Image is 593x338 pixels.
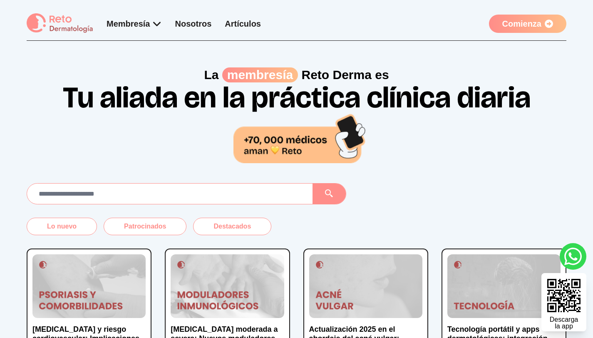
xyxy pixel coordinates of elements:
[104,218,186,235] button: Patrocinados
[30,82,563,163] h1: Tu aliada en la práctica clínica diaria
[171,254,284,318] img: Dermatitis atópica moderada a severa: Nuevos moduladores inmunológicos en fase clínica
[32,254,146,318] img: Psoriasis y riesgo cardiovascular: Implicaciones clínicas según las guías actualizadas de la AAD ...
[447,254,561,318] img: Tecnología portátil y apps dermatológicas: integración clínica y perspectivas 2025
[225,19,261,28] a: Artículos
[107,18,162,30] div: Membresía
[27,218,97,235] button: Lo nuevo
[309,254,422,318] img: Actualización 2025 en el abordaje del acné vulgar: Terapias tópicas emergentes sin antibióticos
[175,19,212,28] a: Nosotros
[489,15,566,33] a: Comienza
[560,243,586,270] a: whatsapp button
[550,316,578,330] div: Descarga la app
[193,218,271,235] button: Destacados
[27,67,566,82] p: La Reto Derma es
[233,112,367,163] img: 70,000 médicos aman Reto
[222,67,298,82] span: membresía
[27,13,93,34] img: logo Reto dermatología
